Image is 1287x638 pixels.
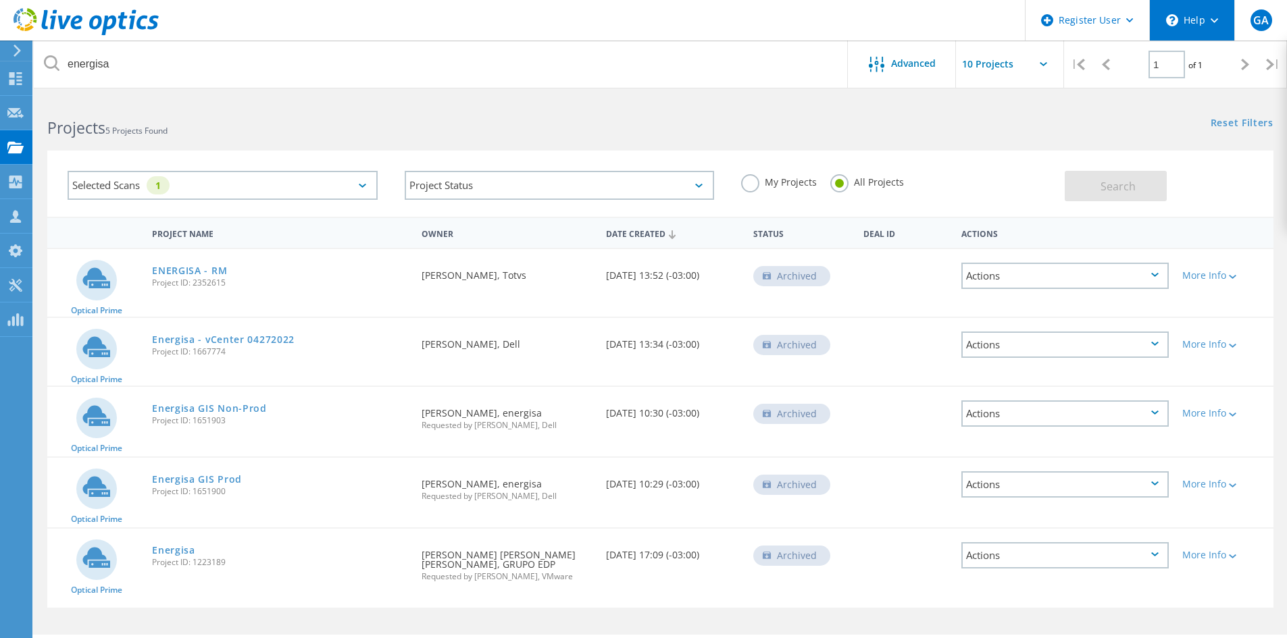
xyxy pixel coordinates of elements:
[599,387,747,431] div: [DATE] 10:30 (-03:00)
[105,125,168,136] span: 5 Projects Found
[1101,179,1136,194] span: Search
[753,546,830,566] div: Archived
[1065,171,1167,201] button: Search
[753,335,830,355] div: Archived
[1182,408,1267,418] div: More Info
[857,220,955,245] div: Deal Id
[415,387,599,443] div: [PERSON_NAME], energisa
[415,249,599,294] div: [PERSON_NAME], Totvs
[152,266,227,275] a: ENERGISA - RM
[145,220,415,245] div: Project Name
[415,220,599,245] div: Owner
[961,542,1169,568] div: Actions
[71,375,122,383] span: Optical Prime
[753,404,830,424] div: Archived
[961,400,1169,427] div: Actions
[152,558,408,566] span: Project ID: 1223189
[747,220,857,245] div: Status
[753,266,830,286] div: Archived
[152,335,295,344] a: Energisa - vCenter 04272022
[152,348,408,356] span: Project ID: 1667774
[71,444,122,452] span: Optical Prime
[152,404,267,413] a: Energisa GIS Non-Prod
[1182,340,1267,349] div: More Info
[1211,118,1273,130] a: Reset Filters
[152,417,408,425] span: Project ID: 1651903
[415,318,599,363] div: [PERSON_NAME], Dell
[422,421,592,429] span: Requested by [PERSON_NAME], Dell
[1064,41,1092,88] div: |
[152,487,408,496] span: Project ID: 1651900
[422,573,592,581] span: Requested by [PERSON_NAME], VMware
[955,220,1176,245] div: Actions
[405,171,715,200] div: Project Status
[152,546,195,555] a: Energisa
[71,307,122,315] span: Optical Prime
[599,249,747,294] div: [DATE] 13:52 (-03:00)
[891,59,936,68] span: Advanced
[1253,15,1269,26] span: GA
[1182,271,1267,280] div: More Info
[961,471,1169,498] div: Actions
[599,458,747,502] div: [DATE] 10:29 (-03:00)
[1182,550,1267,560] div: More Info
[753,475,830,495] div: Archived
[68,171,378,200] div: Selected Scans
[152,279,408,287] span: Project ID: 2352615
[1166,14,1178,26] svg: \n
[14,28,159,38] a: Live Optics Dashboard
[1188,59,1203,71] span: of 1
[830,174,904,187] label: All Projects
[71,515,122,523] span: Optical Prime
[599,220,747,246] div: Date Created
[741,174,817,187] label: My Projects
[1182,479,1267,489] div: More Info
[152,475,242,484] a: Energisa GIS Prod
[147,176,170,194] div: 1
[599,529,747,573] div: [DATE] 17:09 (-03:00)
[415,458,599,514] div: [PERSON_NAME], energisa
[415,529,599,594] div: [PERSON_NAME] [PERSON_NAME] [PERSON_NAME], GRUPO EDP
[599,318,747,363] div: [DATE] 13:34 (-03:00)
[422,492,592,500] span: Requested by [PERSON_NAME], Dell
[961,331,1169,358] div: Actions
[34,41,849,88] input: Search projects by name, owner, ID, company, etc
[47,117,105,138] b: Projects
[71,586,122,594] span: Optical Prime
[1259,41,1287,88] div: |
[961,263,1169,289] div: Actions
